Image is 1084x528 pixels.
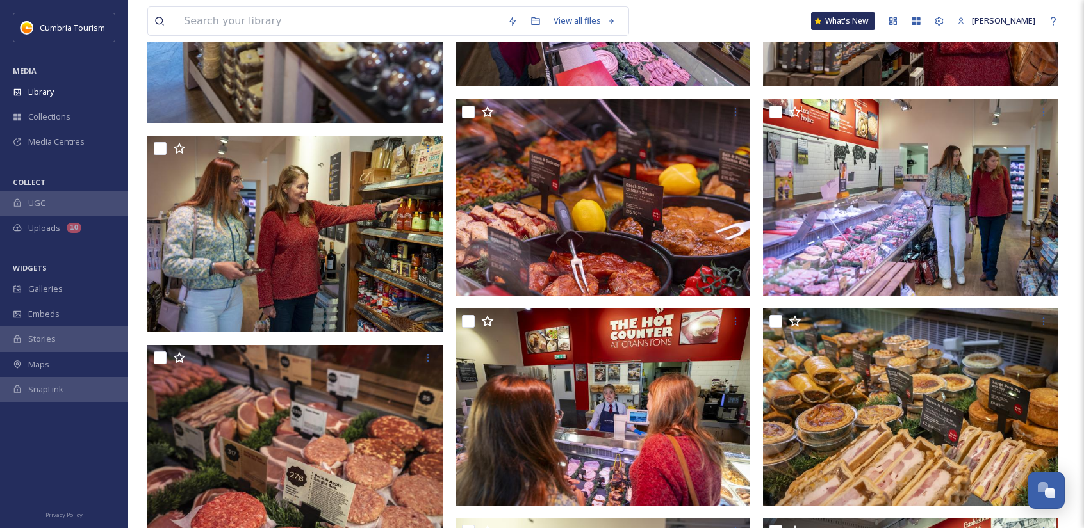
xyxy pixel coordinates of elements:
span: SnapLink [28,383,63,396]
div: 10 [67,223,81,233]
span: Maps [28,358,49,371]
span: Stories [28,333,56,345]
span: Privacy Policy [45,511,83,519]
span: WIDGETS [13,263,47,273]
img: CUMBRIATOURISM_240604_PaulMitchell_CranstonsFoodHallBrampton_ (31 of 52).jpg [763,308,1058,506]
span: [PERSON_NAME] [972,15,1035,26]
img: CUMBRIATOURISM_240604_PaulMitchell_CranstonsFoodHallBrampton_ (39 of 52).jpg [763,99,1058,296]
span: Embeds [28,308,60,320]
a: View all files [547,8,622,33]
span: COLLECT [13,177,45,187]
span: MEDIA [13,66,37,76]
img: CUMBRIATOURISM_240604_PaulMitchell_CranstonsFoodHallBrampton_ (24 of 52).jpg [456,308,751,506]
a: [PERSON_NAME] [951,8,1042,33]
span: Media Centres [28,136,85,148]
img: images.jpg [21,21,33,34]
input: Search your library [177,7,501,35]
span: Library [28,86,54,98]
a: Privacy Policy [45,506,83,522]
span: UGC [28,197,45,209]
span: Uploads [28,222,60,234]
span: Collections [28,111,70,123]
span: Cumbria Tourism [40,22,105,33]
img: CUMBRIATOURISM_240604_PaulMitchell_CranstonsFoodHallBrampton_ (19 of 52).jpg [456,99,751,296]
a: What's New [811,12,875,30]
button: Open Chat [1028,472,1065,509]
img: CUMBRIATOURISM_240604_PaulMitchell_CranstonsFoodHallBrampton_ (41 of 52).jpg [147,136,443,333]
span: Galleries [28,283,63,295]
